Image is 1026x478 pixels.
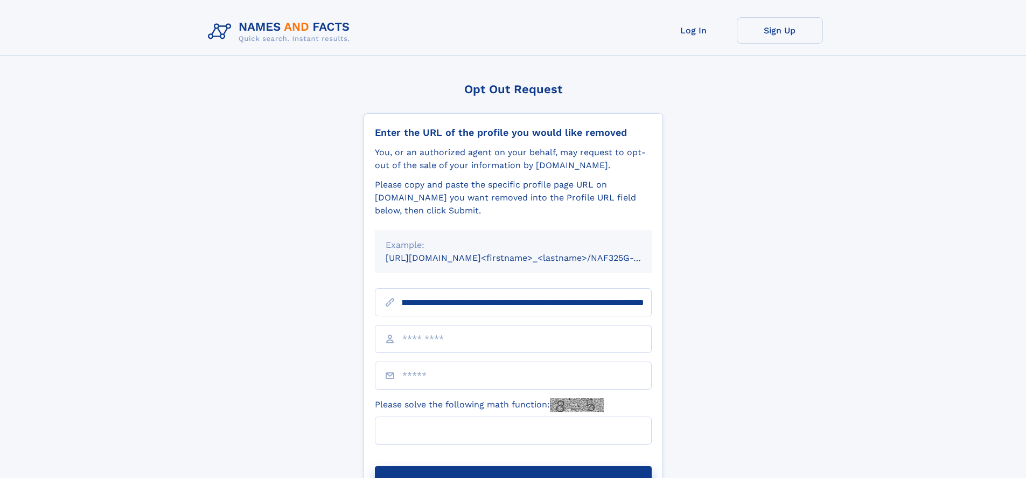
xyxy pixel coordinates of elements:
[375,178,652,217] div: Please copy and paste the specific profile page URL on [DOMAIN_NAME] you want removed into the Pr...
[375,146,652,172] div: You, or an authorized agent on your behalf, may request to opt-out of the sale of your informatio...
[386,253,672,263] small: [URL][DOMAIN_NAME]<firstname>_<lastname>/NAF325G-xxxxxxxx
[375,398,604,412] label: Please solve the following math function:
[737,17,823,44] a: Sign Up
[204,17,359,46] img: Logo Names and Facts
[651,17,737,44] a: Log In
[386,239,641,252] div: Example:
[375,127,652,138] div: Enter the URL of the profile you would like removed
[364,82,663,96] div: Opt Out Request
